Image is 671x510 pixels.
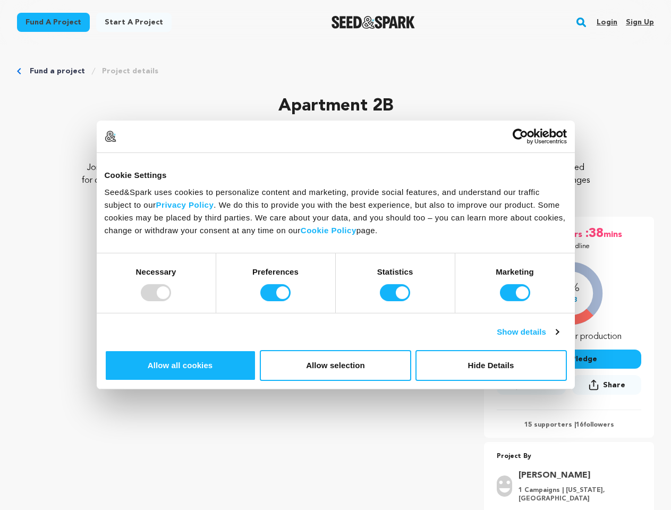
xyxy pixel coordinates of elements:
img: user.png [497,475,512,497]
strong: Necessary [136,267,176,276]
img: logo [105,131,116,142]
p: 15 supporters | followers [497,421,641,429]
a: Sign up [626,14,654,31]
span: Share [572,375,641,399]
button: Allow selection [260,350,411,381]
p: Join us in creating a rarely seen type of theatrical mask performance that goes beyond language b... [81,161,590,200]
span: 16 [576,422,583,428]
a: Seed&Spark Homepage [332,16,415,29]
strong: Statistics [377,267,413,276]
strong: Marketing [496,267,534,276]
button: Share [572,375,641,395]
a: Project details [102,66,158,76]
p: 1 Campaigns | [US_STATE], [GEOGRAPHIC_DATA] [519,486,635,503]
span: mins [604,225,624,242]
div: Seed&Spark uses cookies to personalize content and marketing, provide social features, and unders... [105,185,567,236]
div: Cookie Settings [105,169,567,182]
a: Start a project [96,13,172,32]
p: Experimental, Comedy [17,140,654,153]
span: hrs [570,225,584,242]
a: Show details [497,326,558,338]
a: Goto Katie Kaufmann profile [519,469,635,482]
p: Apartment 2B [17,93,654,119]
p: Project By [497,450,641,463]
div: Breadcrumb [17,66,654,76]
img: Seed&Spark Logo Dark Mode [332,16,415,29]
strong: Preferences [252,267,299,276]
button: Allow all cookies [105,350,256,381]
a: Privacy Policy [156,200,214,209]
span: :38 [584,225,604,242]
a: Usercentrics Cookiebot - opens in a new window [474,129,567,144]
button: Hide Details [415,350,567,381]
a: Fund a project [17,13,90,32]
span: Share [603,380,625,390]
a: Login [597,14,617,31]
p: [GEOGRAPHIC_DATA], [US_STATE] | Theatre [17,127,654,140]
a: Cookie Policy [301,225,356,234]
a: Fund a project [30,66,85,76]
